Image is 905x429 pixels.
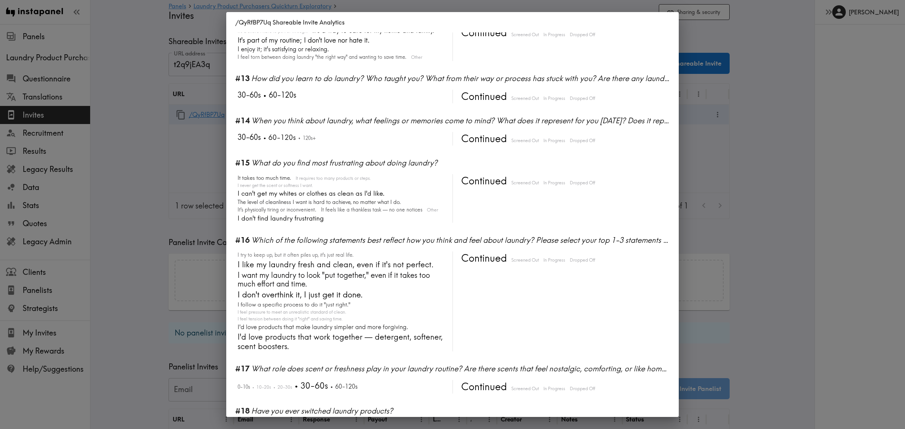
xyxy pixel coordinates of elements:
[251,406,670,416] span: Have you ever switched laundry products?
[409,54,422,61] span: Other
[252,384,254,390] span: •
[236,316,342,322] span: I feel tension between doing it "right" and saving time.
[236,54,406,61] span: I feel torn between doing laundry "the right way" and wanting to save time.
[541,137,565,144] span: In Progress
[236,189,385,198] span: I can't get my whites or clothes as clean as I'd like.
[298,135,301,141] span: •
[236,383,250,391] span: 0-10s
[251,115,670,126] span: When you think about laundry, what feelings or memories come to mind? What does it represent for ...
[568,137,595,144] span: Dropped Off
[459,251,507,265] span: Continued
[251,235,670,245] span: Which of the following statements best reflect how you think and feel about laundry? Please selec...
[236,45,329,54] span: I enjoy it; it's satisfying or relaxing.
[263,90,267,100] span: •
[541,257,565,264] span: In Progress
[251,158,670,168] span: What do you find most frustrating about doing laundry?
[235,73,250,84] b: #13
[568,95,595,102] span: Dropped Off
[236,198,401,206] span: The level of cleanliness I want is hard to achieve, no matter what I do.
[541,31,565,38] span: In Progress
[263,133,266,142] span: •
[541,179,565,186] span: In Progress
[459,132,507,146] span: Continued
[236,309,346,316] span: I feel pressure to meet an unrealistic standard of clean.
[301,135,316,142] span: 120s+
[236,182,313,189] span: I never get the scent or softness I want.
[235,115,250,126] b: #14
[509,385,539,392] span: Screened Out
[273,384,275,390] span: •
[235,363,250,374] b: #17
[568,257,595,264] span: Dropped Off
[319,206,422,214] span: It feels like a thankless task — no one notices
[236,132,261,142] span: 30-60s
[236,331,444,351] span: I'd love products that work together — detergent, softener, scent boosters.
[236,251,354,259] span: I try to keep up, but it often piles up, it's just real life.
[295,380,298,391] span: •
[299,380,328,392] span: 30-60s
[568,179,595,186] span: Dropped Off
[236,214,324,223] span: I don't find laundry frustrating
[236,206,316,214] span: It's physically tiring or inconvenient.
[425,207,438,213] span: Other
[267,90,296,100] span: 60-120s
[541,385,565,392] span: In Progress
[276,384,292,391] span: 20-30s
[294,175,371,182] span: It requires too many products or steps.
[235,406,250,416] b: #18
[509,31,539,38] span: Screened Out
[568,385,595,392] span: Dropped Off
[509,179,539,186] span: Screened Out
[235,158,250,168] b: #15
[236,270,444,289] span: I want my laundry to look "put together," even if it takes too much effort and time.
[236,174,291,182] span: It takes too much time.
[236,323,408,331] span: I'd love products that make laundry simpler and more forgiving.
[330,383,333,390] span: •
[236,259,434,270] span: I like my laundry fresh and clean, even if it's not perfect.
[333,382,357,391] span: 60-120s
[236,289,363,300] span: I don't overthink it, I just get it done.
[509,137,539,144] span: Screened Out
[459,174,507,188] span: Continued
[236,35,370,45] span: It's part of my routine; I don't love nor hate it.
[235,235,250,245] b: #16
[267,132,296,142] span: 60-120s
[459,90,507,103] span: Continued
[236,300,350,309] span: I follow a specific process to do it "just right."
[459,380,507,394] span: Continued
[251,363,670,374] span: What role does scent or freshness play in your laundry routine? Are there scents that feel nostal...
[541,95,565,102] span: In Progress
[509,257,539,264] span: Screened Out
[568,31,595,38] span: Dropped Off
[459,26,507,40] span: Continued
[255,384,271,391] span: 10-20s
[236,90,261,100] span: 30-60s
[251,73,670,84] span: How did you learn to do laundry? Who taught you? What from their way or process has stuck with yo...
[509,95,539,102] span: Screened Out
[226,12,679,32] h2: /QyRfBP7Uq Shareable Invite Analytics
